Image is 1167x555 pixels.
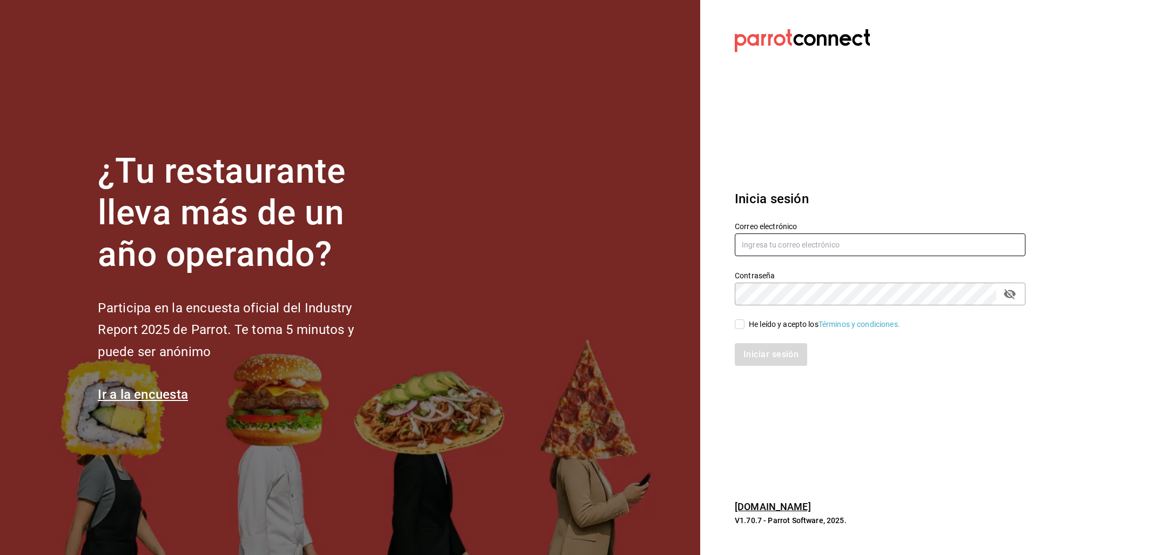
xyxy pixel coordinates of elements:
label: Contraseña [735,272,1025,279]
button: passwordField [1001,285,1019,303]
h3: Inicia sesión [735,189,1025,209]
p: V1.70.7 - Parrot Software, 2025. [735,515,1025,526]
a: Ir a la encuesta [98,387,188,402]
h1: ¿Tu restaurante lleva más de un año operando? [98,151,390,275]
input: Ingresa tu correo electrónico [735,233,1025,256]
h2: Participa en la encuesta oficial del Industry Report 2025 de Parrot. Te toma 5 minutos y puede se... [98,297,390,363]
a: [DOMAIN_NAME] [735,501,811,512]
label: Correo electrónico [735,223,1025,230]
a: Términos y condiciones. [819,320,900,329]
div: He leído y acepto los [749,319,900,330]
